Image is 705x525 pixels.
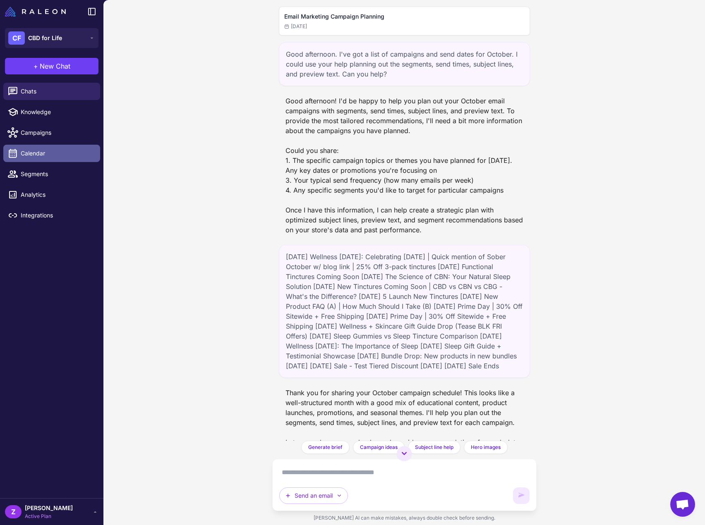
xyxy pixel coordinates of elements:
button: Send an email [279,487,348,504]
span: Subject line help [415,444,453,451]
div: [DATE] Wellness [DATE]: Celebrating [DATE] | Quick mention of Sober October w/ blog link | 25% Of... [279,245,530,378]
button: Campaign ideas [353,441,405,454]
span: [PERSON_NAME] [25,504,73,513]
span: Integrations [21,211,94,220]
a: Campaigns [3,124,100,141]
div: Good afternoon. I've got a list of campaigns and send dates for October. I could use your help pl... [279,42,530,86]
a: Segments [3,165,100,183]
div: CF [8,31,25,45]
button: +New Chat [5,58,98,74]
span: + [34,61,38,71]
a: Chats [3,83,100,100]
a: Analytics [3,186,100,203]
span: Campaign ideas [360,444,398,451]
span: Calendar [21,149,94,158]
div: Good afternoon! I'd be happy to help you plan out your October email campaigns with segments, sen... [279,93,530,238]
button: Hero images [464,441,508,454]
span: Generate brief [308,444,343,451]
span: CBD for Life [28,33,62,43]
span: Segments [21,169,94,179]
span: Analytics [21,190,94,199]
span: [DATE] [284,23,307,30]
span: Knowledge [21,107,94,117]
div: [PERSON_NAME] AI can make mistakes, always double check before sending. [272,511,537,525]
button: CFCBD for Life [5,28,98,48]
a: Calendar [3,145,100,162]
h2: Email Marketing Campaign Planning [284,12,525,21]
span: Hero images [471,444,501,451]
a: Integrations [3,207,100,224]
a: Open chat [670,492,695,517]
span: Campaigns [21,128,94,137]
span: New Chat [40,61,70,71]
span: Active Plan [25,513,73,520]
button: Subject line help [408,441,460,454]
div: Z [5,505,22,518]
button: Generate brief [301,441,350,454]
img: Raleon Logo [5,7,66,17]
a: Knowledge [3,103,100,121]
span: Chats [21,87,94,96]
